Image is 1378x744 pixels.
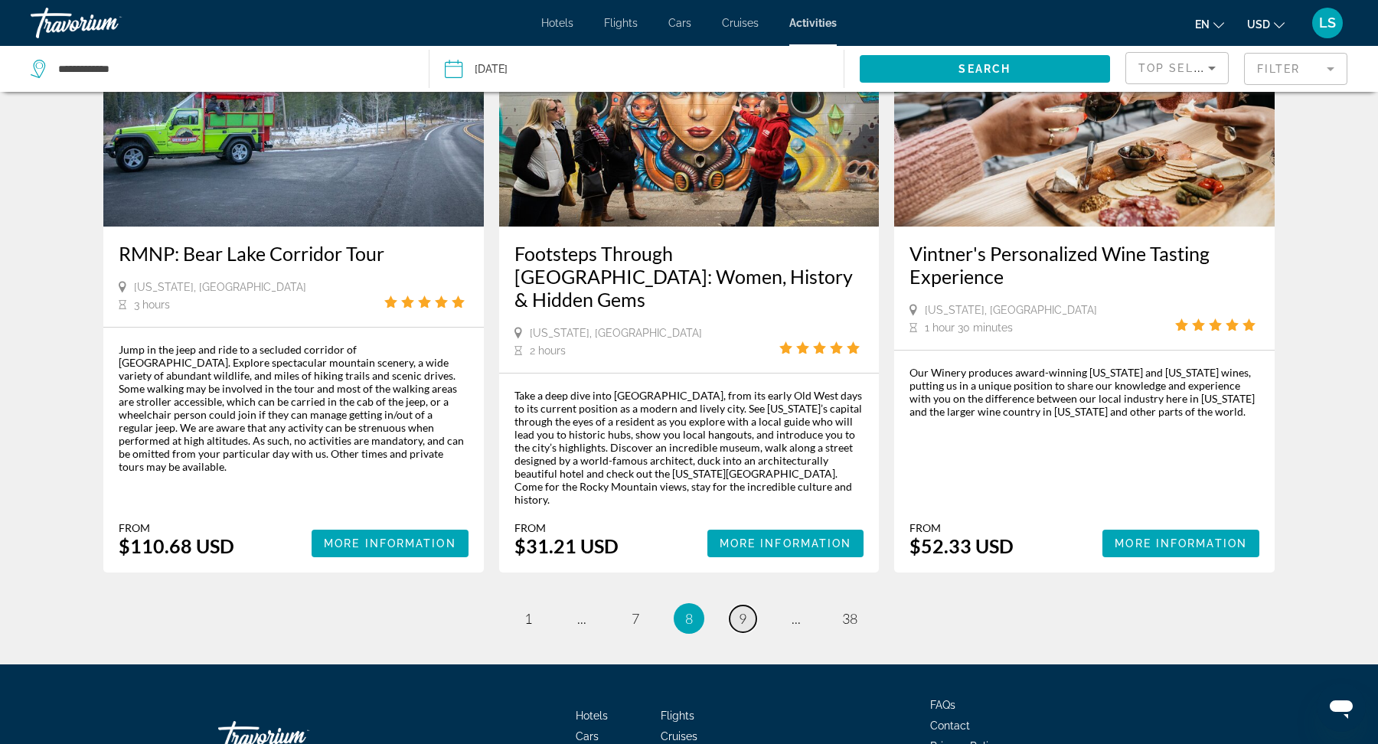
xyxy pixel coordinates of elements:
span: USD [1247,18,1270,31]
span: [US_STATE], [GEOGRAPHIC_DATA] [134,281,306,293]
span: More Information [720,537,852,550]
a: Travorium [31,3,184,43]
a: Flights [604,17,638,29]
span: 1 [524,610,532,627]
span: 9 [739,610,746,627]
span: [US_STATE], [GEOGRAPHIC_DATA] [530,327,702,339]
div: $52.33 USD [909,534,1014,557]
span: 1 hour 30 minutes [925,321,1013,334]
button: More Information [1102,530,1259,557]
a: Activities [789,17,837,29]
span: [US_STATE], [GEOGRAPHIC_DATA] [925,304,1097,316]
button: More Information [312,530,469,557]
span: 8 [685,610,693,627]
iframe: Button to launch messaging window [1317,683,1366,732]
span: Top Sellers [1138,62,1226,74]
span: More Information [324,537,456,550]
button: Filter [1244,52,1347,86]
a: Cars [668,17,691,29]
span: More Information [1115,537,1247,550]
span: 7 [632,610,639,627]
a: FAQs [930,699,955,711]
button: Change language [1195,13,1224,35]
button: User Menu [1308,7,1347,39]
nav: Pagination [103,603,1275,634]
a: Cars [576,730,599,742]
div: From [909,521,1014,534]
button: Change currency [1247,13,1285,35]
a: RMNP: Bear Lake Corridor Tour [119,242,469,265]
a: Flights [661,710,694,722]
span: Search [958,63,1011,75]
div: From [514,521,619,534]
mat-select: Sort by [1138,59,1216,77]
div: Our Winery produces award-winning [US_STATE] and [US_STATE] wines, putting us in a unique positio... [909,366,1259,418]
div: Jump in the jeep and ride to a secluded corridor of [GEOGRAPHIC_DATA]. Explore spectacular mounta... [119,343,469,473]
button: Date: Sep 15, 2025 [445,46,843,92]
a: Cruises [722,17,759,29]
span: 38 [842,610,857,627]
a: Contact [930,720,970,732]
span: ... [792,610,801,627]
div: $110.68 USD [119,534,234,557]
span: ... [577,610,586,627]
a: Hotels [576,710,608,722]
div: Take a deep dive into [GEOGRAPHIC_DATA], from its early Old West days to its current position as ... [514,389,864,506]
div: From [119,521,234,534]
a: Cruises [661,730,697,742]
a: Hotels [541,17,573,29]
button: More Information [707,530,864,557]
div: $31.21 USD [514,534,619,557]
span: en [1195,18,1210,31]
span: LS [1319,15,1336,31]
a: Vintner's Personalized Wine Tasting Experience [909,242,1259,288]
a: Footsteps Through [GEOGRAPHIC_DATA]: Women, History & Hidden Gems [514,242,864,311]
button: Search [860,55,1111,83]
span: 2 hours [530,344,566,357]
span: 3 hours [134,299,170,311]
